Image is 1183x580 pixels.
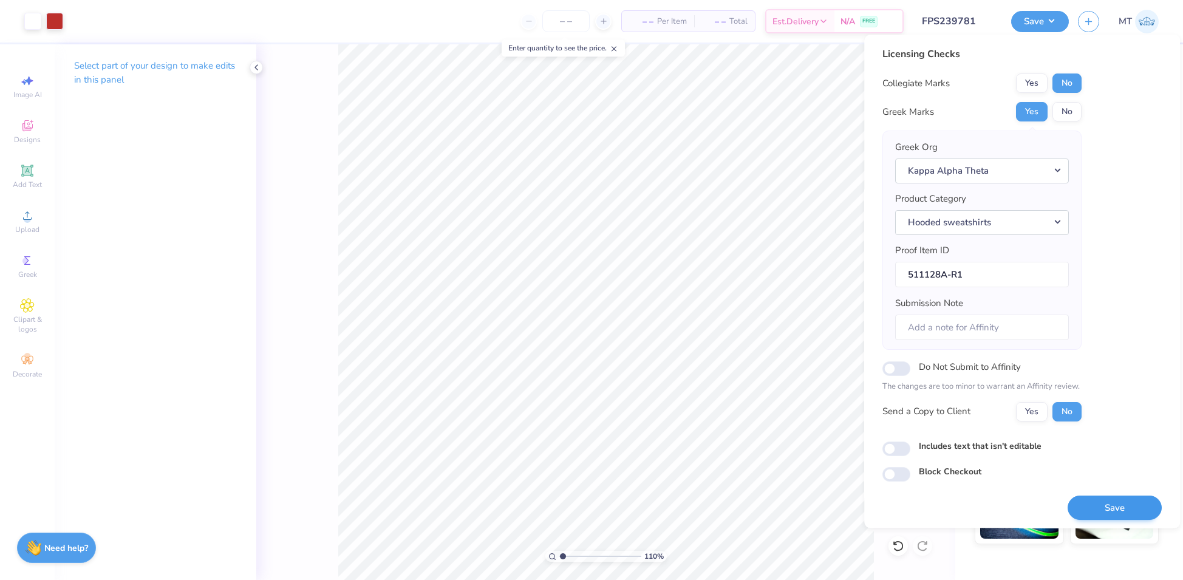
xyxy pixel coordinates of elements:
p: The changes are too minor to warrant an Affinity review. [882,381,1082,393]
div: Send a Copy to Client [882,405,970,419]
span: 110 % [644,551,664,562]
span: Per Item [657,15,687,28]
label: Greek Org [895,140,938,154]
span: Image AI [13,90,42,100]
span: Decorate [13,369,42,379]
span: Upload [15,225,39,234]
div: Licensing Checks [882,47,1082,61]
img: Michelle Tapire [1135,10,1159,33]
span: Designs [14,135,41,145]
span: – – [701,15,726,28]
button: Yes [1016,73,1048,93]
label: Proof Item ID [895,244,949,258]
label: Includes text that isn't editable [919,440,1042,452]
button: Hooded sweatshirts [895,210,1069,235]
label: Submission Note [895,296,963,310]
span: Greek [18,270,37,279]
strong: Need help? [44,542,88,554]
div: Enter quantity to see the price. [502,39,625,56]
button: Yes [1016,402,1048,421]
button: No [1052,73,1082,93]
span: Est. Delivery [772,15,819,28]
button: Yes [1016,102,1048,121]
button: Kappa Alpha Theta [895,159,1069,183]
span: N/A [840,15,855,28]
input: Untitled Design [913,9,1002,33]
span: Add Text [13,180,42,189]
div: Collegiate Marks [882,77,950,90]
span: MT [1119,15,1132,29]
span: Total [729,15,748,28]
span: – – [629,15,653,28]
button: No [1052,402,1082,421]
div: Greek Marks [882,105,934,119]
input: – – [542,10,590,32]
span: Clipart & logos [6,315,49,334]
button: Save [1068,496,1162,520]
label: Product Category [895,192,966,206]
button: No [1052,102,1082,121]
span: FREE [862,17,875,26]
a: MT [1119,10,1159,33]
button: Save [1011,11,1069,32]
input: Add a note for Affinity [895,315,1069,341]
label: Block Checkout [919,465,981,478]
p: Select part of your design to make edits in this panel [74,59,237,87]
label: Do Not Submit to Affinity [919,359,1021,375]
